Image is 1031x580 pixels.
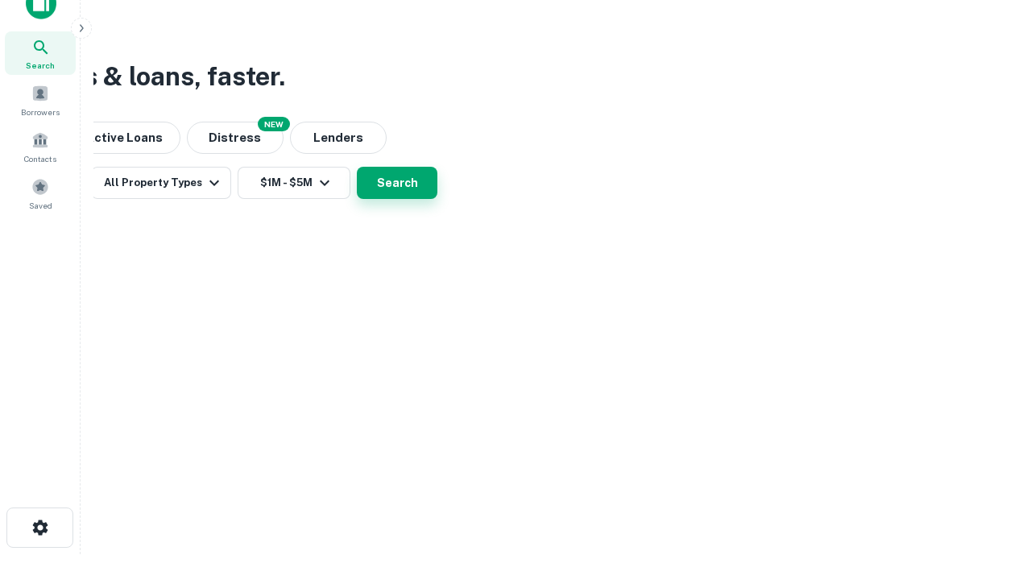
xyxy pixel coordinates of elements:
[5,78,76,122] a: Borrowers
[5,125,76,168] a: Contacts
[5,172,76,215] a: Saved
[26,59,55,72] span: Search
[357,167,437,199] button: Search
[290,122,387,154] button: Lenders
[238,167,350,199] button: $1M - $5M
[21,106,60,118] span: Borrowers
[5,31,76,75] a: Search
[24,152,56,165] span: Contacts
[187,122,284,154] button: Search distressed loans with lien and other non-mortgage details.
[950,451,1031,528] iframe: Chat Widget
[258,117,290,131] div: NEW
[68,122,180,154] button: Active Loans
[29,199,52,212] span: Saved
[91,167,231,199] button: All Property Types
